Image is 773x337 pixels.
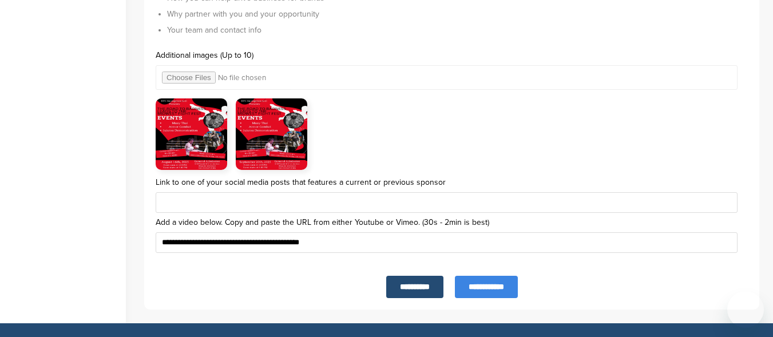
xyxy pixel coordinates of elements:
[156,179,748,187] label: Link to one of your social media posts that features a current or previous sponsor
[727,291,764,328] iframe: Button to launch messaging window
[156,98,227,170] img: Additional Attachment
[156,219,748,227] label: Add a video below. Copy and paste the URL from either Youtube or Vimeo. (30s - 2min is best)
[156,51,748,60] label: Additional images (Up to 10)
[236,98,307,170] img: Additional Attachment
[167,8,748,20] li: Why partner with you and your opportunity
[167,24,748,36] li: Your team and contact info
